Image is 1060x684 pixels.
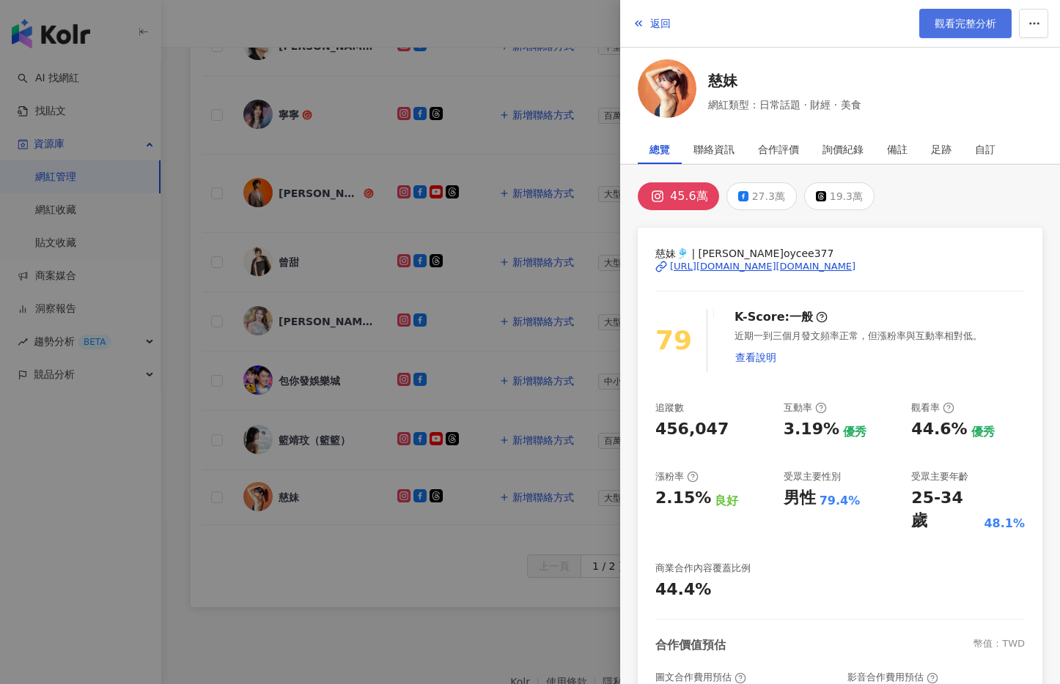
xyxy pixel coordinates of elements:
div: 漲粉率 [655,470,699,483]
div: 合作價值預估 [655,637,726,653]
button: 45.6萬 [638,182,719,210]
span: 觀看完整分析 [935,18,996,29]
div: 備註 [887,135,908,164]
a: 觀看完整分析 [919,9,1012,38]
div: 受眾主要年齡 [911,470,968,483]
div: 幣值：TWD [973,637,1025,653]
div: 圖文合作費用預估 [655,671,746,684]
div: 詢價紀錄 [822,135,864,164]
div: 優秀 [971,424,995,440]
div: 79 [655,320,692,362]
div: 27.3萬 [752,186,785,207]
div: 觀看率 [911,401,954,415]
div: 79.4% [820,493,861,509]
div: 受眾主要性別 [784,470,841,483]
div: 聯絡資訊 [693,135,735,164]
div: 近期一到三個月發文頻率正常，但漲粉率與互動率相對低。 [735,330,1025,372]
div: 44.4% [655,579,711,601]
div: 影音合作費用預估 [847,671,938,684]
div: K-Score : [735,309,828,325]
div: 25-34 歲 [911,487,980,532]
div: 合作評價 [758,135,799,164]
div: 優秀 [843,424,866,440]
a: [URL][DOMAIN_NAME][DOMAIN_NAME] [655,260,1025,273]
div: 自訂 [975,135,995,164]
div: 19.3萬 [830,186,863,207]
div: 男性 [784,487,816,510]
div: 足跡 [931,135,952,164]
div: 44.6% [911,418,967,441]
span: 返回 [650,18,671,29]
div: 總覽 [649,135,670,164]
button: 19.3萬 [804,182,875,210]
a: KOL Avatar [638,59,696,123]
span: 查看說明 [735,352,776,363]
div: [URL][DOMAIN_NAME][DOMAIN_NAME] [670,260,855,273]
div: 追蹤數 [655,401,684,415]
span: 慈妹🎐 | [PERSON_NAME]oycee377 [655,245,1025,261]
span: 網紅類型：日常話題 · 財經 · 美食 [708,97,861,113]
button: 返回 [632,9,671,38]
div: 2.15% [655,487,711,510]
div: 互動率 [784,401,827,415]
div: 商業合作內容覆蓋比例 [655,562,751,575]
div: 456,047 [655,418,729,441]
div: 45.6萬 [670,186,708,207]
div: 良好 [715,493,738,509]
button: 27.3萬 [726,182,797,210]
div: 48.1% [984,516,1025,532]
img: KOL Avatar [638,59,696,118]
div: 3.19% [784,418,839,441]
a: 慈妹 [708,70,861,91]
button: 查看說明 [735,343,777,372]
div: 一般 [790,309,813,325]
